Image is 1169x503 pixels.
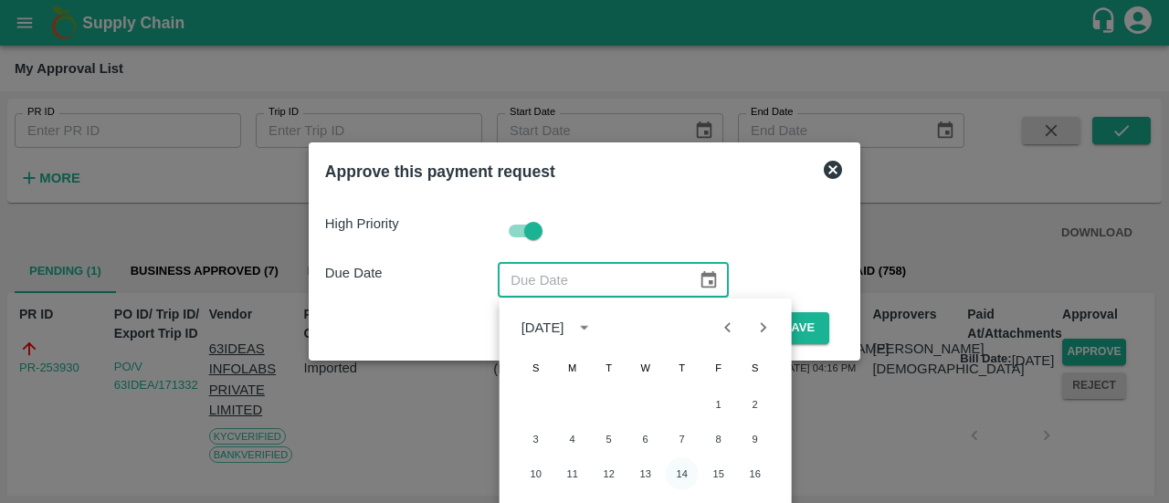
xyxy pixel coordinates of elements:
[521,318,564,338] div: [DATE]
[629,423,662,456] button: 6
[739,423,772,456] button: 9
[702,423,735,456] button: 8
[702,350,735,386] span: Friday
[520,423,553,456] button: 3
[325,162,555,181] b: Approve this payment request
[556,350,589,386] span: Monday
[739,388,772,421] button: 2
[769,312,829,344] button: Save
[593,350,626,386] span: Tuesday
[691,263,726,298] button: Choose date
[666,457,699,490] button: 14
[666,350,699,386] span: Thursday
[745,310,780,345] button: Next month
[711,310,745,345] button: Previous month
[702,457,735,490] button: 15
[325,214,498,234] p: High Priority
[520,457,553,490] button: 10
[325,263,498,283] p: Due Date
[569,313,598,342] button: calendar view is open, switch to year view
[739,457,772,490] button: 16
[556,457,589,490] button: 11
[739,350,772,386] span: Saturday
[629,457,662,490] button: 13
[629,350,662,386] span: Wednesday
[593,423,626,456] button: 5
[498,263,684,298] input: Due Date
[593,457,626,490] button: 12
[520,350,553,386] span: Sunday
[666,423,699,456] button: 7
[702,388,735,421] button: 1
[556,423,589,456] button: 4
